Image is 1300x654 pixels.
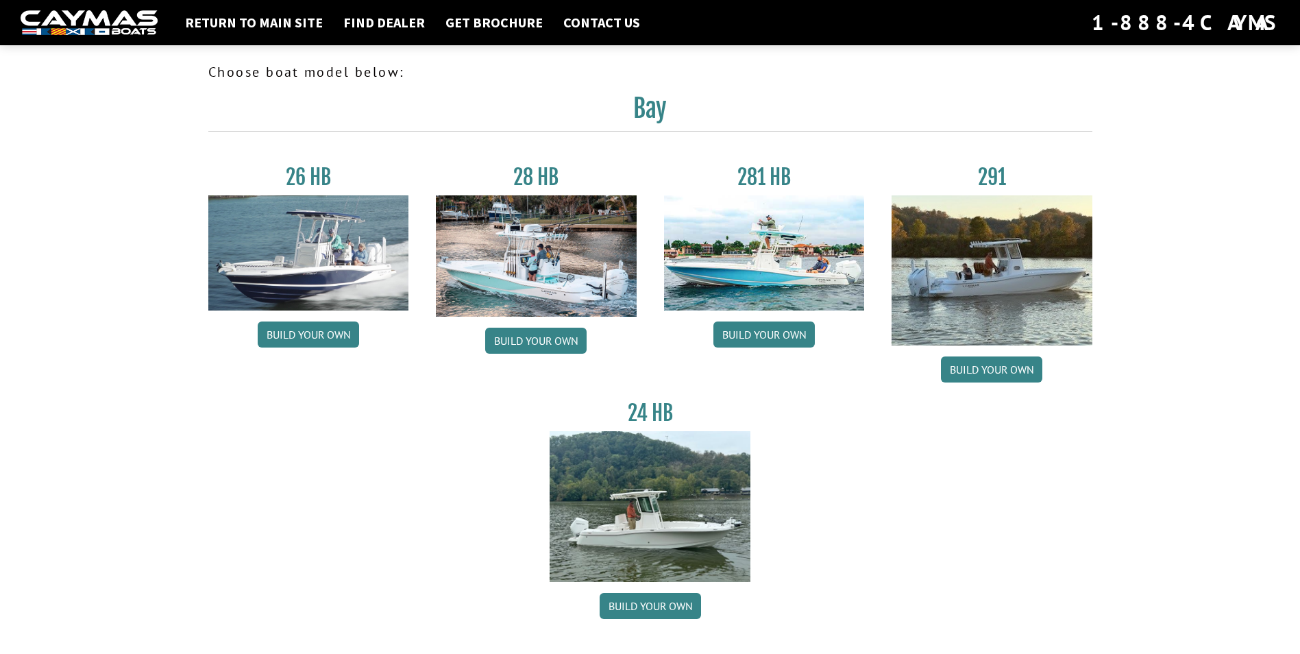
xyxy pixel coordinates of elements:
[258,322,359,348] a: Build your own
[556,14,647,32] a: Contact Us
[664,165,865,190] h3: 281 HB
[436,195,637,317] img: 28_hb_thumbnail_for_caymas_connect.jpg
[892,195,1092,346] img: 291_Thumbnail.jpg
[436,165,637,190] h3: 28 HB
[892,165,1092,190] h3: 291
[208,165,409,190] h3: 26 HB
[208,195,409,311] img: 26_new_photo_resized.jpg
[664,195,865,311] img: 28-hb-twin.jpg
[21,10,158,36] img: white-logo-c9c8dbefe5ff5ceceb0f0178aa75bf4bb51f6bca0971e226c86eb53dfe498488.png
[550,400,750,426] h3: 24 HB
[208,93,1092,132] h2: Bay
[208,62,1092,82] p: Choose boat model below:
[713,322,815,348] a: Build your own
[600,593,701,619] a: Build your own
[336,14,432,32] a: Find Dealer
[941,356,1042,383] a: Build your own
[1092,8,1279,38] div: 1-888-4CAYMAS
[485,328,587,354] a: Build your own
[178,14,330,32] a: Return to main site
[550,431,750,581] img: 24_HB_thumbnail.jpg
[439,14,550,32] a: Get Brochure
